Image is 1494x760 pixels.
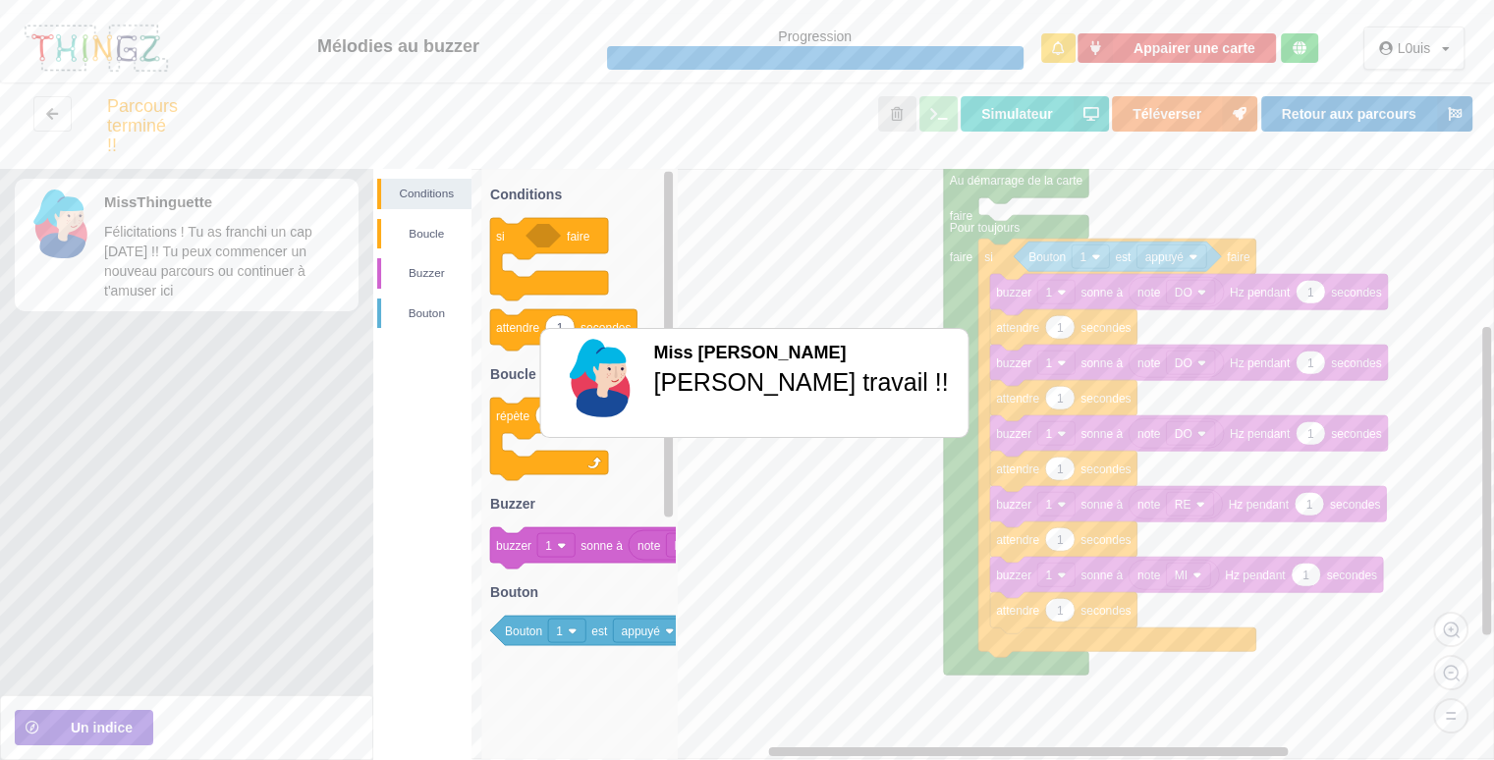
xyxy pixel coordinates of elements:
[490,584,538,600] text: Bouton
[381,224,471,244] div: Boucle
[496,230,505,244] text: si
[381,303,471,323] div: Bouton
[496,321,539,335] text: attendre
[381,263,471,283] div: Buzzer
[567,230,590,244] text: faire
[653,372,948,392] div: [PERSON_NAME] travail !!
[637,539,661,553] text: note
[490,366,536,382] text: Boucle
[496,539,531,553] text: buzzer
[557,321,564,335] text: 1
[581,539,623,553] text: sonne à
[496,409,529,423] text: répète
[591,624,608,638] text: est
[546,539,553,553] text: 1
[557,624,564,638] text: 1
[490,496,535,512] text: Buzzer
[505,624,542,638] text: Bouton
[381,184,471,203] div: Conditions
[581,321,631,335] text: secondes
[653,343,948,372] div: Miss [PERSON_NAME]
[490,187,562,202] text: Conditions
[622,624,661,638] text: appuyé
